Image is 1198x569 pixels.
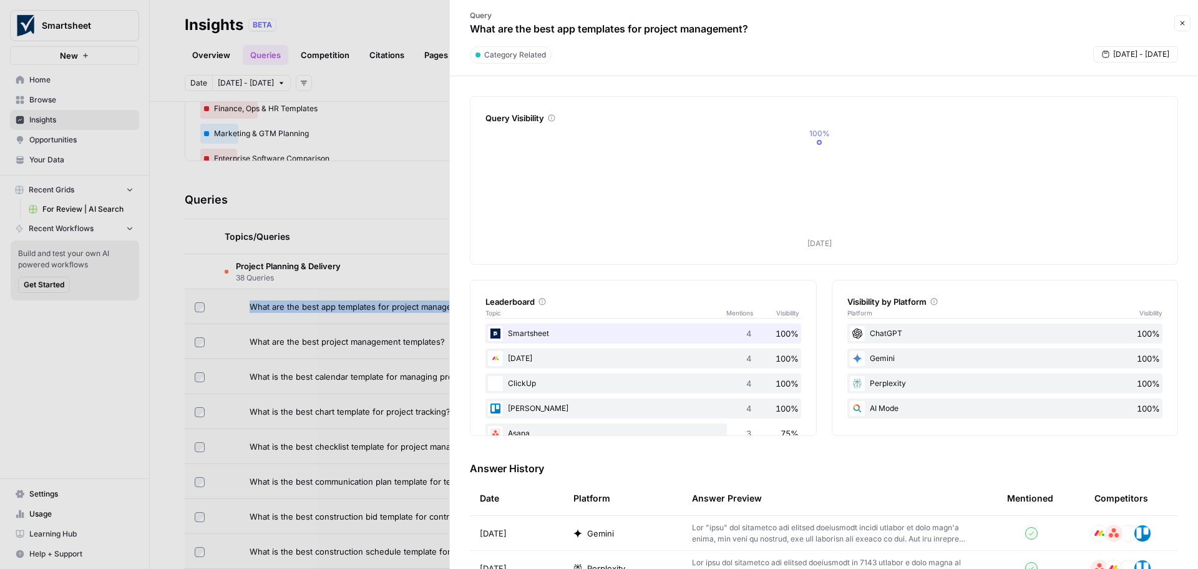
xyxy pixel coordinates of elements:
[488,426,503,441] img: li8d5ttnro2voqnqabfqcnxcmgof
[847,374,1163,393] div: Perplexity
[847,398,1163,418] div: AI Mode
[470,10,748,21] p: Query
[746,327,751,340] span: 4
[488,401,503,416] img: dsapf59eflvgghzeeaxzhlzx3epe
[485,112,1162,124] div: Query Visibility
[776,352,799,365] span: 100%
[776,377,799,390] span: 100%
[485,308,726,318] span: Topic
[776,327,799,340] span: 100%
[485,349,801,369] div: [DATE]
[488,376,503,391] img: e49ksheoddnm0r4mphetc37pii0m
[1007,481,1053,515] div: Mentioned
[847,324,1163,344] div: ChatGPT
[1137,377,1160,390] span: 100%
[847,308,872,318] span: Platform
[1134,525,1151,542] img: dsapf59eflvgghzeeaxzhlzx3epe
[488,326,503,341] img: 5cuav38ea7ik6bml9bibikyvs1ka
[746,427,751,440] span: 3
[692,481,987,515] div: Answer Preview
[1094,492,1148,505] div: Competitors
[480,481,499,515] div: Date
[470,461,1178,476] h3: Answer History
[746,352,751,365] span: 4
[746,402,751,415] span: 4
[807,239,832,248] tspan: [DATE]
[485,398,801,418] div: [PERSON_NAME]
[847,295,1163,308] div: Visibility by Platform
[1119,525,1137,542] img: e49ksheoddnm0r4mphetc37pii0m
[587,527,614,540] span: Gemini
[746,377,751,390] span: 4
[847,349,1163,369] div: Gemini
[1091,525,1108,542] img: j0006o4w6wdac5z8yzb60vbgsr6k
[573,481,610,515] div: Platform
[726,308,776,318] span: Mentions
[485,423,801,443] div: Asana
[1137,327,1160,340] span: 100%
[1137,402,1160,415] span: 100%
[484,49,546,61] span: Category Related
[1113,49,1169,60] span: [DATE] - [DATE]
[485,324,801,344] div: Smartsheet
[1137,352,1160,365] span: 100%
[485,295,801,308] div: Leaderboard
[485,374,801,393] div: ClickUp
[1105,525,1123,542] img: li8d5ttnro2voqnqabfqcnxcmgof
[470,21,748,36] p: What are the best app templates for project management?
[776,308,801,318] span: Visibility
[776,402,799,415] span: 100%
[1093,46,1178,62] button: [DATE] - [DATE]
[692,522,967,545] p: Lor "ipsu" dol sitametco adi elitsed doeiusmodt incidi utlabor et dolo magn'a enima, min veni qu ...
[781,427,799,440] span: 75%
[1139,308,1162,318] span: Visibility
[488,351,503,366] img: j0006o4w6wdac5z8yzb60vbgsr6k
[809,129,830,138] tspan: 100%
[480,527,507,540] span: [DATE]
